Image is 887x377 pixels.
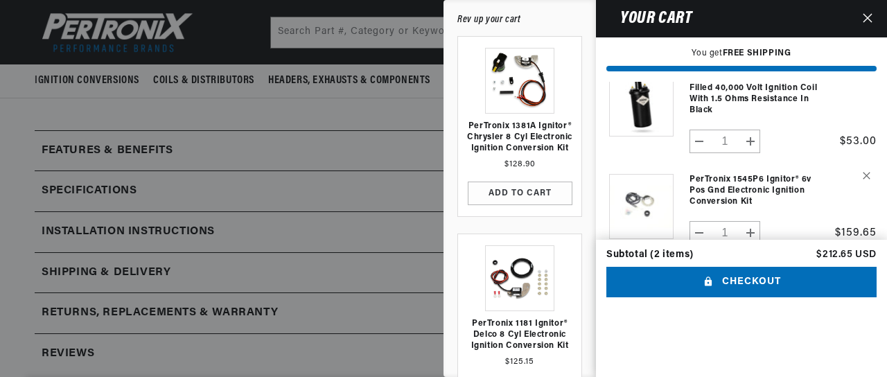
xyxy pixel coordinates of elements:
[690,174,827,207] a: PerTronix 1545P6 Ignitor® 6v Pos Gnd Electronic Ignition Conversion Kit
[606,48,877,60] p: You get
[709,130,741,153] input: Quantity for PerTronix 40011 Ignitor Oil Filled 40,000 Volt Ignition Coil with 1.5 Ohms Resistanc...
[835,227,877,238] span: $159.65
[816,250,877,260] p: $212.65 USD
[723,49,791,58] strong: FREE SHIPPING
[852,164,876,188] button: Remove PerTronix 1545P6 Ignitor® 6v Pos Gnd Electronic Ignition Conversion Kit
[606,250,694,260] div: Subtotal (2 items)
[690,71,827,116] a: PerTronix 40011 Ignitor Oil Filled 40,000 Volt Ignition Coil with 1.5 Ohms Resistance in Black
[709,221,741,245] input: Quantity for PerTronix 1545P6 Ignitor® 6v Pos Gnd Electronic Ignition Conversion Kit
[606,267,877,298] button: Checkout
[606,315,877,346] iframe: PayPal-paypal
[606,12,692,26] h2: Your cart
[840,136,877,147] span: $53.00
